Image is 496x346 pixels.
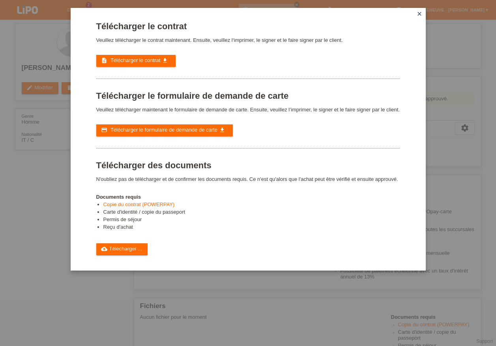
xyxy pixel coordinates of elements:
li: Reçu d'achat [103,224,400,231]
h4: Documents requis [96,194,400,200]
a: close [414,10,425,19]
h1: Télécharger le formulaire de demande de carte [96,91,400,101]
p: Veuillez télécharger maintenant le formulaire de demande de carte. Ensuite, veuillez l’imprimer, ... [96,107,400,113]
a: credit_card Télécharger le formulaire de demande de carte get_app [96,124,233,136]
i: close [416,11,423,17]
p: Veuillez télécharger le contrat maintenant. Ensuite, veuillez l‘imprimer, le signer et le faire s... [96,37,400,43]
a: cloud_uploadTélécharger ... [96,243,148,255]
h1: Télécharger le contrat [96,21,400,31]
span: Télécharger le formulaire de demande de carte [110,127,217,133]
i: get_app [219,127,225,133]
li: Carte d'identité / copie du passeport [103,209,400,216]
i: description [101,57,107,64]
h1: Télécharger des documents [96,160,400,170]
li: Permis de séjour [103,216,400,224]
i: cloud_upload [101,246,107,252]
i: credit_card [101,127,107,133]
p: N'oubliez pas de télécharger et de confirmer les documents requis. Ce n'est qu'alors que l'achat ... [96,176,400,182]
span: Télécharger le contrat [110,57,160,63]
a: description Télécharger le contrat get_app [96,55,176,67]
a: Copie du contrat (POWERPAY) [103,201,175,207]
i: get_app [162,57,168,64]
